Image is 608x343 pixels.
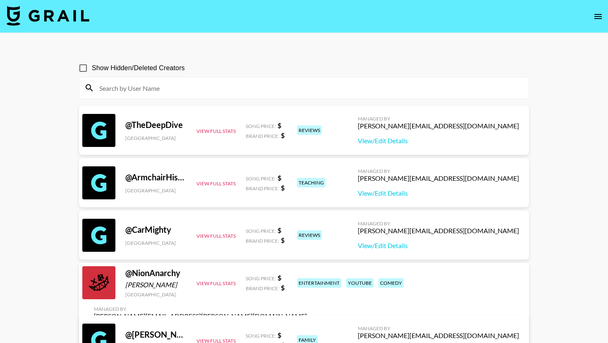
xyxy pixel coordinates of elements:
button: View Full Stats [196,233,236,239]
div: Managed By [358,116,519,122]
strong: $ [278,331,281,339]
button: View Full Stats [196,280,236,286]
input: Search by User Name [94,81,524,95]
div: Managed By [358,220,519,227]
div: reviews [297,230,322,240]
div: [PERSON_NAME][EMAIL_ADDRESS][DOMAIN_NAME] [358,174,519,182]
span: Brand Price: [246,238,279,244]
div: @ TheDeepDive [125,120,187,130]
div: Managed By [358,325,519,331]
span: Brand Price: [246,185,279,192]
span: Brand Price: [246,133,279,139]
div: [GEOGRAPHIC_DATA] [125,240,187,246]
div: @ [PERSON_NAME] [125,329,187,340]
div: Managed By [358,168,519,174]
strong: $ [278,226,281,234]
a: View/Edit Details [358,189,519,197]
button: View Full Stats [196,180,236,187]
div: youtube [346,278,373,288]
a: View/Edit Details [358,137,519,145]
div: @ NionAnarchy [125,268,187,278]
strong: $ [278,274,281,281]
span: Song Price: [246,175,276,182]
div: [PERSON_NAME][EMAIL_ADDRESS][DOMAIN_NAME] [358,331,519,340]
span: Song Price: [246,123,276,129]
strong: $ [281,236,285,244]
strong: $ [281,184,285,192]
button: View Full Stats [196,128,236,134]
strong: $ [278,121,281,129]
span: Song Price: [246,275,276,281]
div: [GEOGRAPHIC_DATA] [125,187,187,194]
span: Song Price: [246,228,276,234]
div: [GEOGRAPHIC_DATA] [125,135,187,141]
span: Brand Price: [246,285,279,291]
div: @ CarMighty [125,225,187,235]
span: Song Price: [246,333,276,339]
div: [PERSON_NAME][EMAIL_ADDRESS][PERSON_NAME][DOMAIN_NAME] [94,312,307,320]
div: [PERSON_NAME][EMAIL_ADDRESS][DOMAIN_NAME] [358,227,519,235]
div: entertainment [297,278,341,288]
img: Grail Talent [7,6,89,26]
button: open drawer [590,8,606,25]
div: reviews [297,125,322,135]
strong: $ [278,174,281,182]
div: [GEOGRAPHIC_DATA] [125,291,187,298]
div: teaching [297,178,326,187]
strong: $ [281,131,285,139]
span: Show Hidden/Deleted Creators [92,63,185,73]
strong: $ [281,284,285,291]
div: [PERSON_NAME][EMAIL_ADDRESS][DOMAIN_NAME] [358,122,519,130]
div: [PERSON_NAME] [125,281,187,289]
div: comedy [378,278,404,288]
div: @ ArmchairHistorian [125,172,187,182]
a: View/Edit Details [358,241,519,250]
div: Managed By [94,306,307,312]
